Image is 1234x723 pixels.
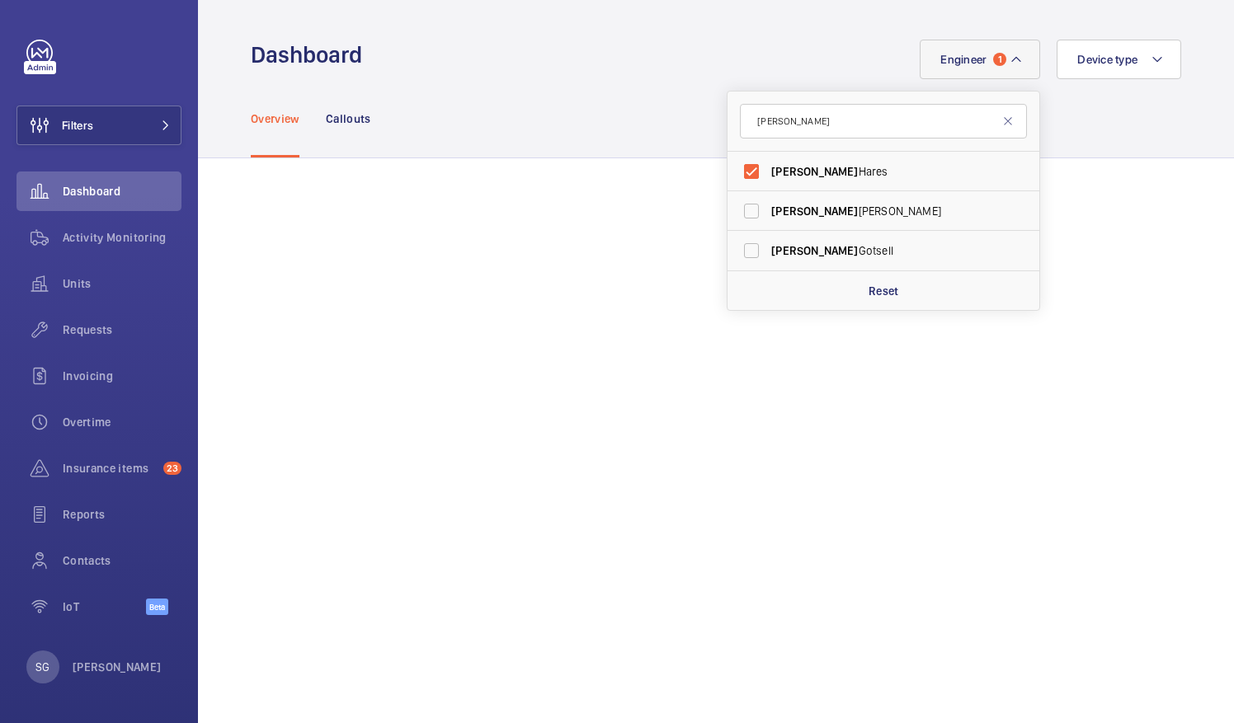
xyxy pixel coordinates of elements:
[771,242,998,259] span: Gotsell
[63,599,146,615] span: IoT
[63,183,181,200] span: Dashboard
[63,368,181,384] span: Invoicing
[251,40,372,70] h1: Dashboard
[869,283,899,299] p: Reset
[326,110,371,127] p: Callouts
[771,203,998,219] span: [PERSON_NAME]
[771,163,998,180] span: Hares
[63,275,181,292] span: Units
[63,229,181,246] span: Activity Monitoring
[73,659,162,675] p: [PERSON_NAME]
[146,599,168,615] span: Beta
[63,552,181,569] span: Contacts
[1077,53,1137,66] span: Device type
[35,659,49,675] p: SG
[771,244,858,257] span: [PERSON_NAME]
[63,506,181,523] span: Reports
[63,460,157,477] span: Insurance items
[740,104,1027,138] input: Search by engineer
[1057,40,1181,79] button: Device type
[163,462,181,475] span: 23
[771,204,858,218] span: [PERSON_NAME]
[920,40,1040,79] button: Engineer1
[63,414,181,430] span: Overtime
[993,53,1006,66] span: 1
[16,106,181,145] button: Filters
[251,110,299,127] p: Overview
[62,117,93,134] span: Filters
[940,53,987,66] span: Engineer
[771,165,858,178] span: [PERSON_NAME]
[63,322,181,338] span: Requests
